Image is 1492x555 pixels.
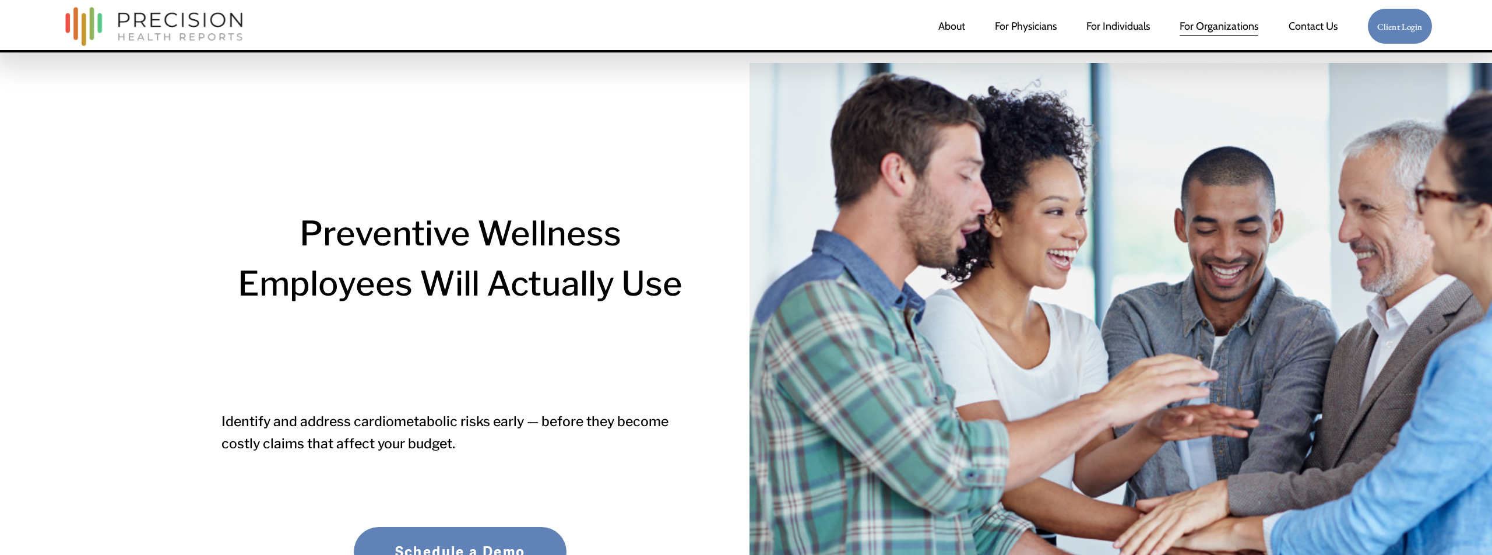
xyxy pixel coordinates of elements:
[59,2,248,51] img: Precision Health Reports
[1289,15,1338,38] a: Contact Us
[938,15,965,38] a: About
[1367,8,1433,45] a: Client Login
[1086,15,1150,38] a: For Individuals
[995,15,1057,38] a: For Physicians
[221,410,699,455] h4: Identify and address cardiometabolic risks early — before they become costly claims that affect y...
[221,208,699,309] h1: Preventive Wellness Employees Will Actually Use
[1180,16,1258,37] span: For Organizations
[1180,15,1258,38] a: folder dropdown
